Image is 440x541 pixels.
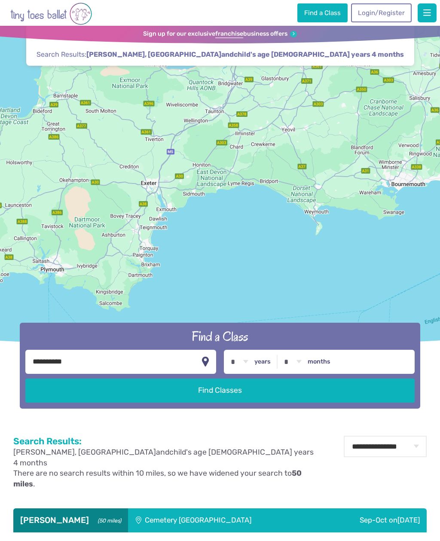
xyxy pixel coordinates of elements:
small: (50 miles) [95,515,121,524]
span: [PERSON_NAME], [GEOGRAPHIC_DATA] [86,50,221,59]
h2: Find a Class [25,328,415,345]
span: [DATE] [397,516,420,524]
a: Login/Register [351,3,411,22]
a: Sign up for our exclusivefranchisebusiness offers [143,30,297,38]
strong: franchise [215,30,243,38]
p: and [13,447,315,468]
img: tiny toes ballet [10,2,92,26]
h3: [PERSON_NAME] [20,515,121,526]
div: Sep-Oct on [318,508,427,532]
div: Search Results: [26,26,414,66]
span: [PERSON_NAME], [GEOGRAPHIC_DATA] [13,448,156,456]
h2: Search Results: [13,436,315,447]
span: child's age [DEMOGRAPHIC_DATA] years 4 months [234,50,404,59]
a: Find a Class [297,3,347,22]
span: child's age [DEMOGRAPHIC_DATA] years 4 months [13,448,314,467]
label: months [308,358,330,366]
div: Cemetery [GEOGRAPHIC_DATA] [128,508,318,532]
p: There are no search results within 10 miles, so we have widened your search to . [13,468,315,489]
strong: and [86,50,404,58]
label: years [254,358,271,366]
button: Find Classes [25,379,415,403]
